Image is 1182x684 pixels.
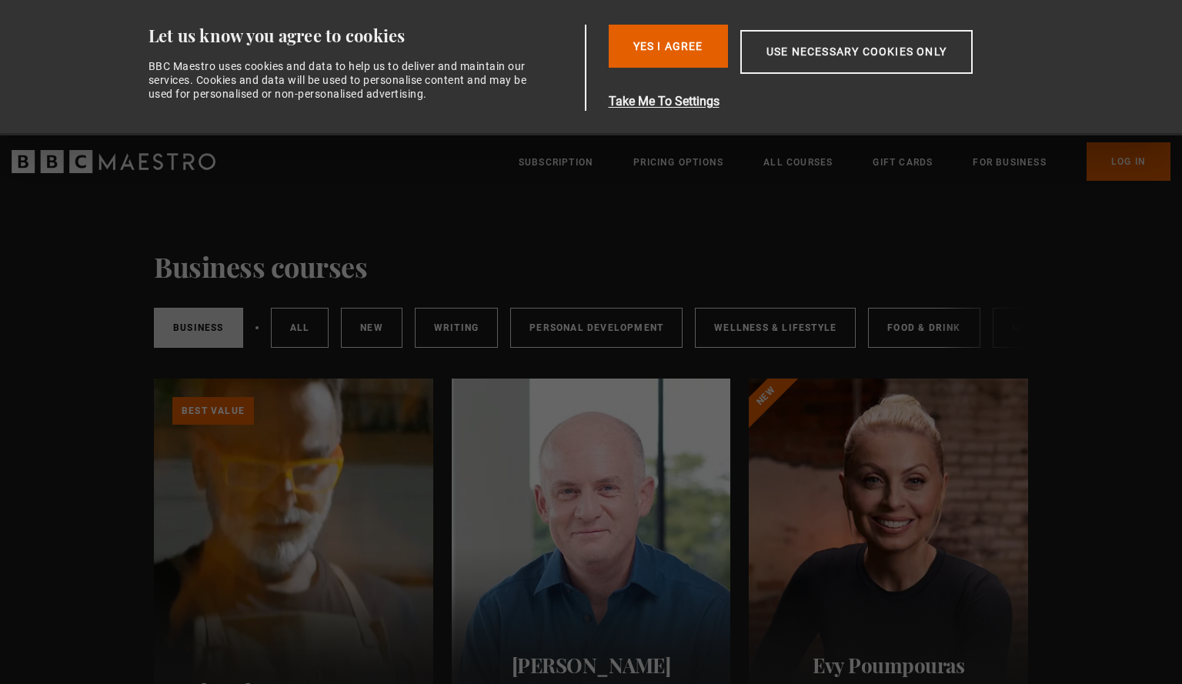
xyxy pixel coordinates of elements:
button: Yes I Agree [609,25,728,68]
a: Food & Drink [868,308,980,348]
a: Business [154,308,243,348]
button: Take Me To Settings [609,92,1046,111]
h2: Evy Poumpouras [767,653,1010,677]
a: All Courses [763,155,833,170]
a: For business [973,155,1046,170]
div: BBC Maestro uses cookies and data to help us to deliver and maintain our services. Cookies and da... [149,59,536,102]
p: Best value [172,397,254,425]
a: Log In [1087,142,1170,181]
a: Personal Development [510,308,683,348]
nav: Primary [519,142,1170,181]
h2: [PERSON_NAME] [470,653,713,677]
a: Wellness & Lifestyle [695,308,856,348]
a: All [271,308,329,348]
a: Gift Cards [873,155,933,170]
button: Use necessary cookies only [740,30,973,74]
a: Subscription [519,155,593,170]
div: Let us know you agree to cookies [149,25,579,47]
a: Writing [415,308,498,348]
a: New [341,308,402,348]
a: Pricing Options [633,155,723,170]
svg: BBC Maestro [12,150,215,173]
h1: Business courses [154,250,367,282]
